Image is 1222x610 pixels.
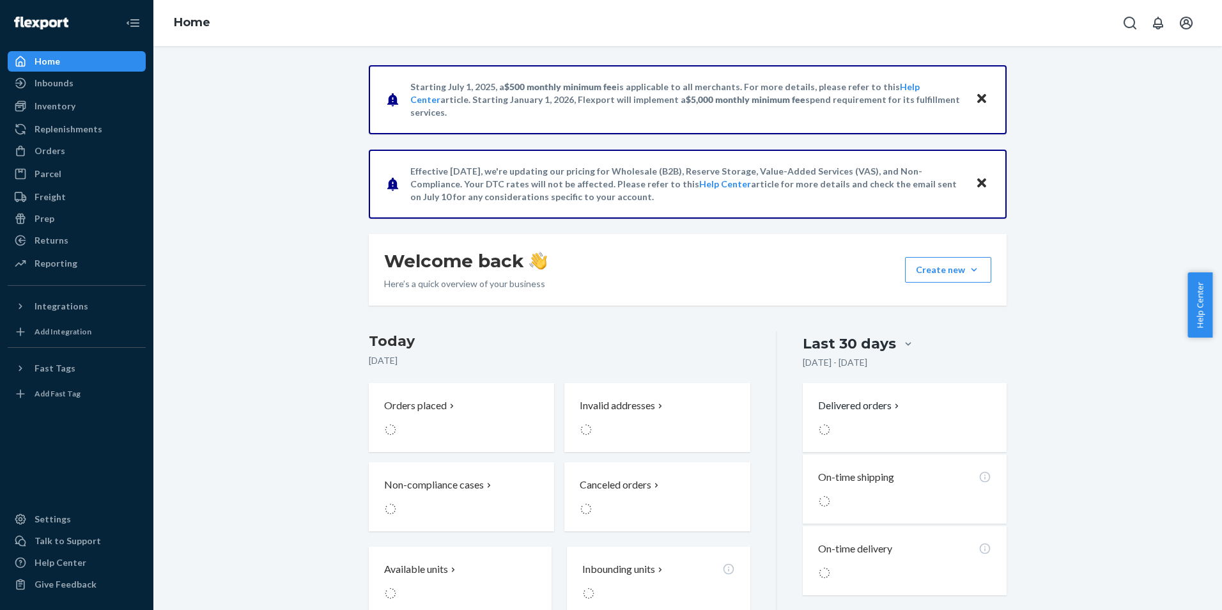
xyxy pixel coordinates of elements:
button: Integrations [8,296,146,317]
div: Talk to Support [35,535,101,547]
button: Close Navigation [120,10,146,36]
a: Add Fast Tag [8,384,146,404]
div: Freight [35,191,66,203]
p: Available units [384,562,448,577]
a: Add Integration [8,322,146,342]
div: Inbounds [35,77,73,90]
div: Help Center [35,556,86,569]
ol: breadcrumbs [164,4,220,42]
a: Replenishments [8,119,146,139]
h3: Today [369,331,750,352]
button: Close [973,175,990,193]
div: Integrations [35,300,88,313]
p: Invalid addresses [580,398,655,413]
p: Canceled orders [580,478,651,492]
span: $500 monthly minimum fee [504,81,617,92]
p: Here’s a quick overview of your business [384,278,547,290]
a: Inventory [8,96,146,116]
div: Give Feedback [35,578,97,591]
a: Home [174,15,210,29]
a: Prep [8,208,146,229]
div: Add Fast Tag [35,388,81,399]
button: Canceled orders [564,462,750,531]
div: Reporting [35,257,77,270]
button: Talk to Support [8,531,146,551]
div: Parcel [35,168,61,180]
div: Last 30 days [803,334,896,354]
div: Add Integration [35,326,91,337]
button: Create new [905,257,991,283]
img: hand-wave emoji [529,252,547,270]
button: Open notifications [1145,10,1171,36]
div: Home [35,55,60,68]
p: Non-compliance cases [384,478,484,492]
button: Give Feedback [8,574,146,595]
button: Open account menu [1173,10,1199,36]
p: [DATE] - [DATE] [803,356,867,369]
a: Returns [8,230,146,251]
a: Help Center [699,178,751,189]
div: Replenishments [35,123,102,136]
div: Fast Tags [35,362,75,375]
a: Orders [8,141,146,161]
button: Close [973,90,990,109]
p: Orders placed [384,398,447,413]
button: Invalid addresses [564,383,750,452]
button: Help Center [1187,272,1212,338]
a: Home [8,51,146,72]
div: Inventory [35,100,75,113]
a: Freight [8,187,146,207]
a: Inbounds [8,73,146,93]
p: Starting July 1, 2025, a is applicable to all merchants. For more details, please refer to this a... [410,81,963,119]
a: Settings [8,509,146,529]
img: Flexport logo [14,17,68,29]
button: Delivered orders [818,398,902,413]
div: Settings [35,513,71,526]
p: [DATE] [369,354,750,367]
p: On-time shipping [818,470,894,485]
div: Prep [35,212,54,225]
span: $5,000 monthly minimum fee [686,94,805,105]
div: Returns [35,234,68,247]
p: Effective [DATE], we're updating our pricing for Wholesale (B2B), Reserve Storage, Value-Added Se... [410,165,963,203]
button: Orders placed [369,383,554,452]
a: Reporting [8,253,146,274]
p: Inbounding units [582,562,655,577]
a: Help Center [8,552,146,573]
div: Orders [35,145,65,157]
p: On-time delivery [818,542,892,556]
button: Non-compliance cases [369,462,554,531]
a: Parcel [8,164,146,184]
button: Fast Tags [8,358,146,379]
button: Open Search Box [1117,10,1143,36]
h1: Welcome back [384,249,547,272]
